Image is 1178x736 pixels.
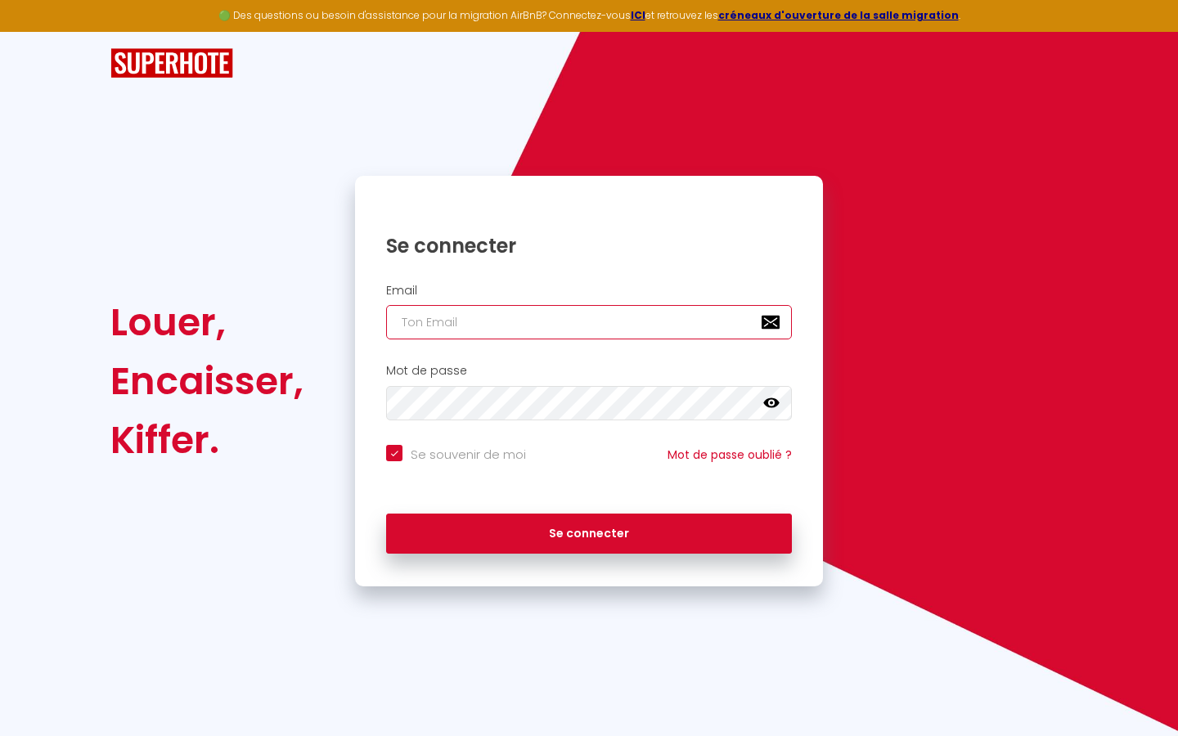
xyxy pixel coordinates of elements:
[110,48,233,79] img: SuperHote logo
[668,447,792,463] a: Mot de passe oublié ?
[386,284,792,298] h2: Email
[386,305,792,339] input: Ton Email
[386,233,792,258] h1: Se connecter
[110,352,303,411] div: Encaisser,
[386,514,792,554] button: Se connecter
[631,8,645,22] a: ICI
[13,7,62,56] button: Ouvrir le widget de chat LiveChat
[110,411,303,469] div: Kiffer.
[110,293,303,352] div: Louer,
[386,364,792,378] h2: Mot de passe
[718,8,959,22] a: créneaux d'ouverture de la salle migration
